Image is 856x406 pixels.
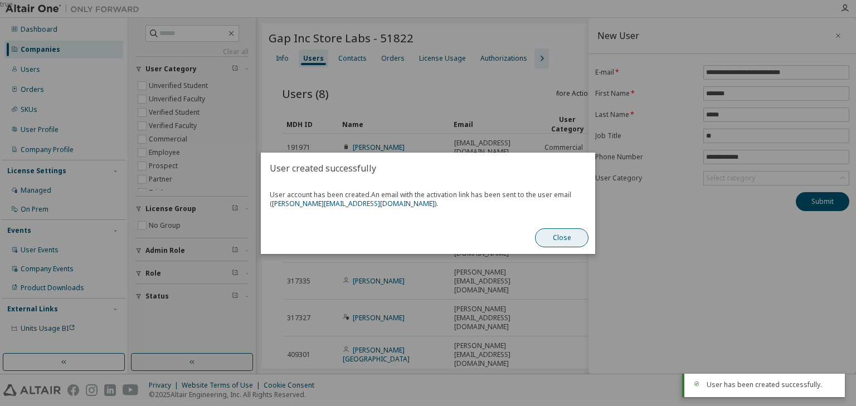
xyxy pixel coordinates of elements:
[535,228,588,247] button: Close
[707,380,836,389] div: User has been created successfully.
[270,190,571,208] span: An email with the activation link has been sent to the user email ( ).
[270,190,586,208] span: User account has been created.
[261,153,595,184] h2: User created successfully
[272,199,435,208] a: [PERSON_NAME][EMAIL_ADDRESS][DOMAIN_NAME]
